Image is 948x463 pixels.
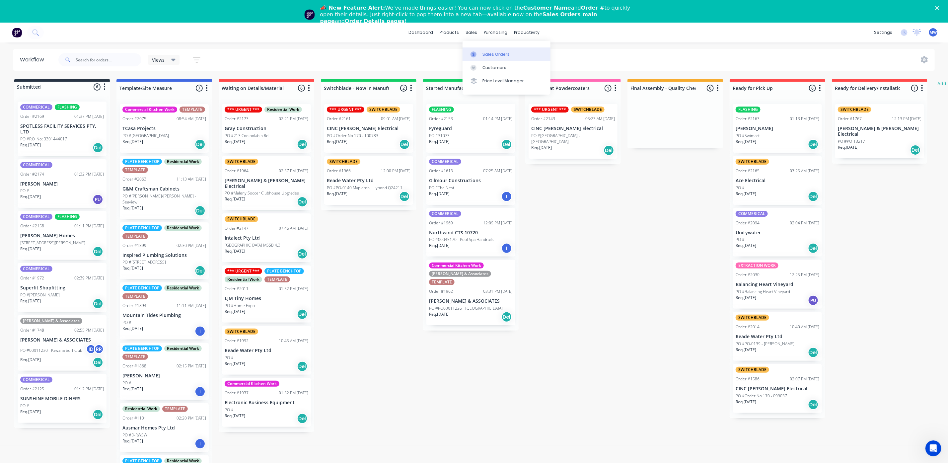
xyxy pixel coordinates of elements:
[429,159,461,165] div: COMMERICAL
[531,145,552,151] p: Req. [DATE]
[20,233,104,239] p: [PERSON_NAME] Homes
[225,303,255,309] p: PO #Home Expo
[733,208,822,257] div: COMMERICALOrder #209402:04 PM [DATE]UnitywaterPO #Req.[DATE]Del
[736,159,769,165] div: SWITCHBLADE
[225,139,245,145] p: Req. [DATE]
[122,176,146,182] div: Order #2063
[195,326,205,337] div: I
[222,326,311,375] div: SWITCHBLADEOrder #199210:45 AM [DATE]Reade Water Pty LtdPO #Req.[DATE]Del
[581,5,605,11] b: Order #
[736,376,760,382] div: Order #1586
[20,104,52,110] div: COMMERICAL
[429,116,453,122] div: Order #2153
[463,74,550,88] a: Price Level Manager
[122,326,143,332] p: Req. [DATE]
[86,344,96,354] div: ID
[736,243,756,249] p: Req. [DATE]
[320,5,385,11] b: 📣 New Feature Alert:
[264,268,304,274] div: PLATE BENCHTOP
[327,126,410,131] p: CINC [PERSON_NAME] Electrical
[122,425,206,431] p: Ausmar Homes Pty Ltd
[122,205,143,211] p: Req. [DATE]
[736,386,819,392] p: CINC [PERSON_NAME] Electrical
[736,116,760,122] div: Order #2163
[429,279,455,285] div: TEMPLATE
[531,116,555,122] div: Order #2143
[20,318,82,324] div: [PERSON_NAME] & Associates
[195,139,205,150] div: Del
[18,102,107,156] div: COMMERICALFLASHINGOrder #216901:37 PM [DATE]SPOTLESS FACILITY SERVICES PTY. LTDPO #P.O. No: 33014...
[482,51,510,57] div: Sales Orders
[838,126,921,137] p: [PERSON_NAME] & [PERSON_NAME] Electrical
[20,246,41,252] p: Req. [DATE]
[736,289,790,295] p: PO #Balancing Heart Vineyard
[20,275,44,281] div: Order #1972
[429,107,454,113] div: FLASHING
[483,116,513,122] div: 01:14 PM [DATE]
[429,271,491,277] div: [PERSON_NAME] & Associates
[297,139,308,150] div: Del
[571,107,605,113] div: SWITCHBLADE
[426,208,515,257] div: COMMERICALOrder #196912:09 PM [DATE]Northwind CTS 10720PO #00045170 - Pool Spa HandrailsReq.[DATE]I
[529,104,618,159] div: *** URGENT ***SWITCHBLADEOrder #214305:23 AM [DATE]CINC [PERSON_NAME] ElectricalPO #[GEOGRAPHIC_D...
[429,126,513,131] p: Fyreguard
[120,282,209,340] div: PLATE BENCHTOPResidential WorkTEMPLATEOrder #189411:11 AM [DATE]Mountain Tides PlumbingPO #Req.[D...
[733,156,822,205] div: SWITCHBLADEOrder #216507:25 AM [DATE]Ace ElectricalPO #Req.[DATE]Del
[429,311,450,317] p: Req. [DATE]
[225,116,249,122] div: Order #2173
[736,334,819,340] p: Reade Water Pty Ltd
[297,413,308,424] div: Del
[225,309,245,315] p: Req. [DATE]
[122,259,166,265] p: PO #[STREET_ADDRESS]
[736,324,760,330] div: Order #2014
[381,116,410,122] div: 09:01 AM [DATE]
[381,168,410,174] div: 12:00 PM [DATE]
[399,139,410,150] div: Del
[177,116,206,122] div: 08:54 AM [DATE]
[20,386,44,392] div: Order #2125
[20,171,44,177] div: Order #2174
[225,286,249,292] div: Order #2011
[345,18,404,24] b: Order Details pages
[327,159,360,165] div: SWITCHBLADE
[120,156,209,219] div: PLATE BENCHTOPResidential WorkTEMPLATEOrder #206311:13 AM [DATE]G&M Craftsman CabinetsPO #[PERSON...
[930,30,937,36] span: MW
[225,242,280,248] p: [GEOGRAPHIC_DATA] MSSB 4.3
[736,399,756,405] p: Req. [DATE]
[122,293,148,299] div: TEMPLATE
[122,346,162,351] div: PLATE BENCHTOP
[122,225,162,231] div: PLATE BENCHTOP
[304,9,315,20] img: Profile image for Team
[74,275,104,281] div: 02:39 PM [DATE]
[20,403,29,409] p: PO #
[327,191,347,197] p: Req. [DATE]
[225,248,245,254] p: Req. [DATE]
[480,28,511,38] div: purchasing
[20,142,41,148] p: Req. [DATE]
[18,159,107,208] div: COMMERICALOrder #217401:32 PM [DATE][PERSON_NAME]PO #Req.[DATE]PU
[20,327,44,333] div: Order #1748
[327,139,347,145] p: Req. [DATE]
[733,104,822,153] div: FLASHINGOrder #216301:13 PM [DATE][PERSON_NAME]PO #SwimartReq.[DATE]Del
[122,432,147,438] p: PO #D-RWSW
[177,176,206,182] div: 11:13 AM [DATE]
[367,107,400,113] div: SWITCHBLADE
[225,348,308,353] p: Reade Water Pty Ltd
[736,211,768,217] div: COMMERICAL
[177,303,206,309] div: 11:11 AM [DATE]
[164,159,202,165] div: Residential Work
[222,104,311,153] div: *** URGENT ***Residential WorkOrder #217302:21 PM [DATE]Gray ConstructionPO #213 Cooloolabin RdRe...
[195,438,205,449] div: I
[12,28,22,38] img: Factory
[122,243,146,249] div: Order #1399
[429,168,453,174] div: Order #1613
[122,139,143,145] p: Req. [DATE]
[736,139,756,145] p: Req. [DATE]
[733,260,822,309] div: EXTRACTION WORKOrder #203012:25 PM [DATE]Balancing Heart VineyardPO #Balancing Heart VineyardReq....
[225,276,262,282] div: Residential Work
[736,282,819,287] p: Balancing Heart Vineyard
[736,347,756,353] p: Req. [DATE]
[736,393,787,399] p: PO #Order No 170 - 099037
[122,193,206,205] p: PO #[PERSON_NAME]/[PERSON_NAME] - Seaview
[429,191,450,197] p: Req. [DATE]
